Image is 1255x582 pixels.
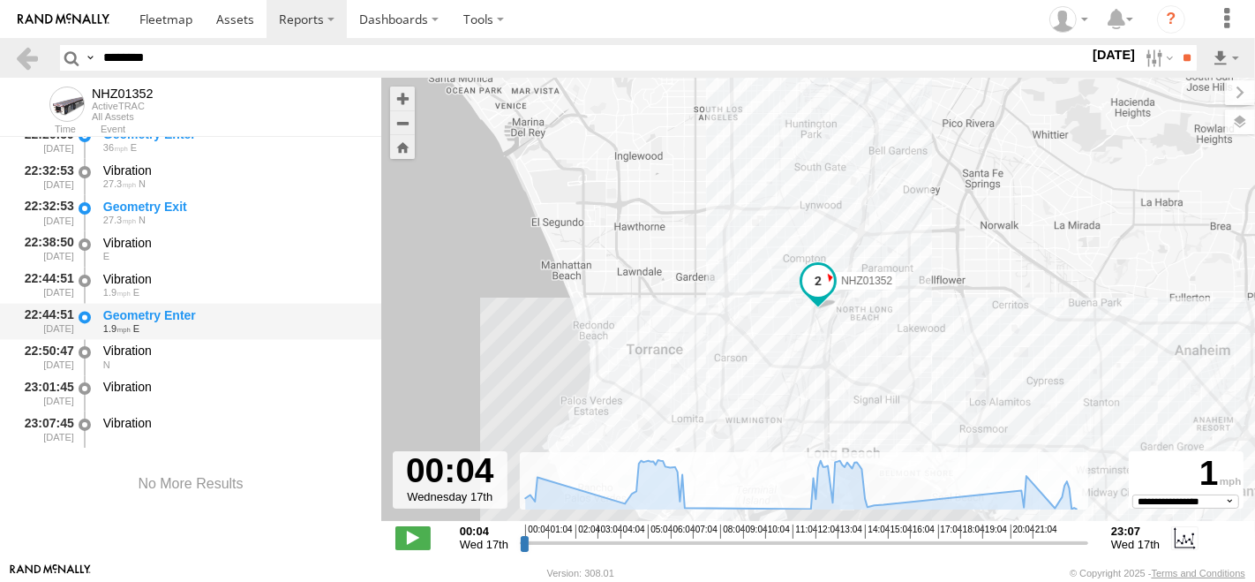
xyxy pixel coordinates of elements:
[103,235,364,251] div: Vibration
[14,125,76,157] div: 22:26:59 [DATE]
[1152,568,1245,578] a: Terms and Conditions
[131,142,137,153] span: Heading: 73
[18,13,109,26] img: rand-logo.svg
[103,215,136,225] span: 27.3
[910,525,935,539] span: 16:04
[938,525,963,539] span: 17:04
[10,564,91,582] a: Visit our Website
[1139,45,1176,71] label: Search Filter Options
[525,525,550,539] span: 00:04
[92,101,154,111] div: ActiveTRAC
[103,199,364,215] div: Geometry Exit
[1131,454,1241,495] div: 1
[548,525,573,539] span: 01:04
[103,178,136,189] span: 27.3
[133,323,139,334] span: Heading: 79
[103,359,110,370] span: Heading: 338
[693,525,718,539] span: 07:04
[1111,538,1160,551] span: Wed 17th Sep 2025
[390,87,415,110] button: Zoom in
[982,525,1007,539] span: 19:04
[648,525,673,539] span: 05:04
[92,87,154,101] div: NHZ01352 - View Asset History
[103,251,109,261] span: Heading: 80
[1070,568,1245,578] div: © Copyright 2025 -
[390,135,415,159] button: Zoom Home
[92,111,154,122] div: All Assets
[1043,6,1094,33] div: Zulema McIntosch
[14,160,76,193] div: 22:32:53 [DATE]
[103,379,364,395] div: Vibration
[547,568,614,578] div: Version: 308.01
[103,271,364,287] div: Vibration
[390,110,415,135] button: Zoom out
[14,305,76,337] div: 22:44:51 [DATE]
[1089,45,1139,64] label: [DATE]
[14,125,76,134] div: Time
[865,525,890,539] span: 14:04
[765,525,790,539] span: 10:04
[14,232,76,265] div: 22:38:50 [DATE]
[103,415,364,431] div: Vibration
[1211,45,1241,71] label: Export results as...
[14,45,40,71] a: Back to previous Page
[620,525,645,539] span: 04:04
[103,307,364,323] div: Geometry Enter
[14,268,76,301] div: 22:44:51 [DATE]
[139,178,146,189] span: Heading: 347
[888,525,913,539] span: 15:04
[460,538,508,551] span: Wed 17th Sep 2025
[743,525,768,539] span: 09:04
[83,45,97,71] label: Search Query
[14,377,76,410] div: 23:01:45 [DATE]
[841,275,892,287] span: NHZ01352
[101,125,381,134] div: Event
[960,525,985,539] span: 18:04
[14,341,76,374] div: 22:50:47 [DATE]
[14,412,76,445] div: 23:07:45 [DATE]
[133,287,139,298] span: Heading: 79
[1011,525,1035,539] span: 20:04
[1157,5,1185,34] i: ?
[838,525,862,539] span: 13:04
[103,163,364,178] div: Vibration
[14,196,76,229] div: 22:32:53 [DATE]
[395,526,431,549] label: Play/Stop
[597,525,622,539] span: 03:04
[103,142,128,153] span: 36
[1033,525,1057,539] span: 21:04
[139,215,146,225] span: Heading: 347
[1111,525,1160,538] strong: 23:07
[720,525,745,539] span: 08:04
[103,287,131,298] span: 1.9
[103,323,131,334] span: 1.9
[103,343,364,359] div: Vibration
[575,525,600,539] span: 02:04
[793,525,817,539] span: 11:04
[815,525,840,539] span: 12:04
[460,525,508,538] strong: 00:04
[671,525,695,539] span: 06:04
